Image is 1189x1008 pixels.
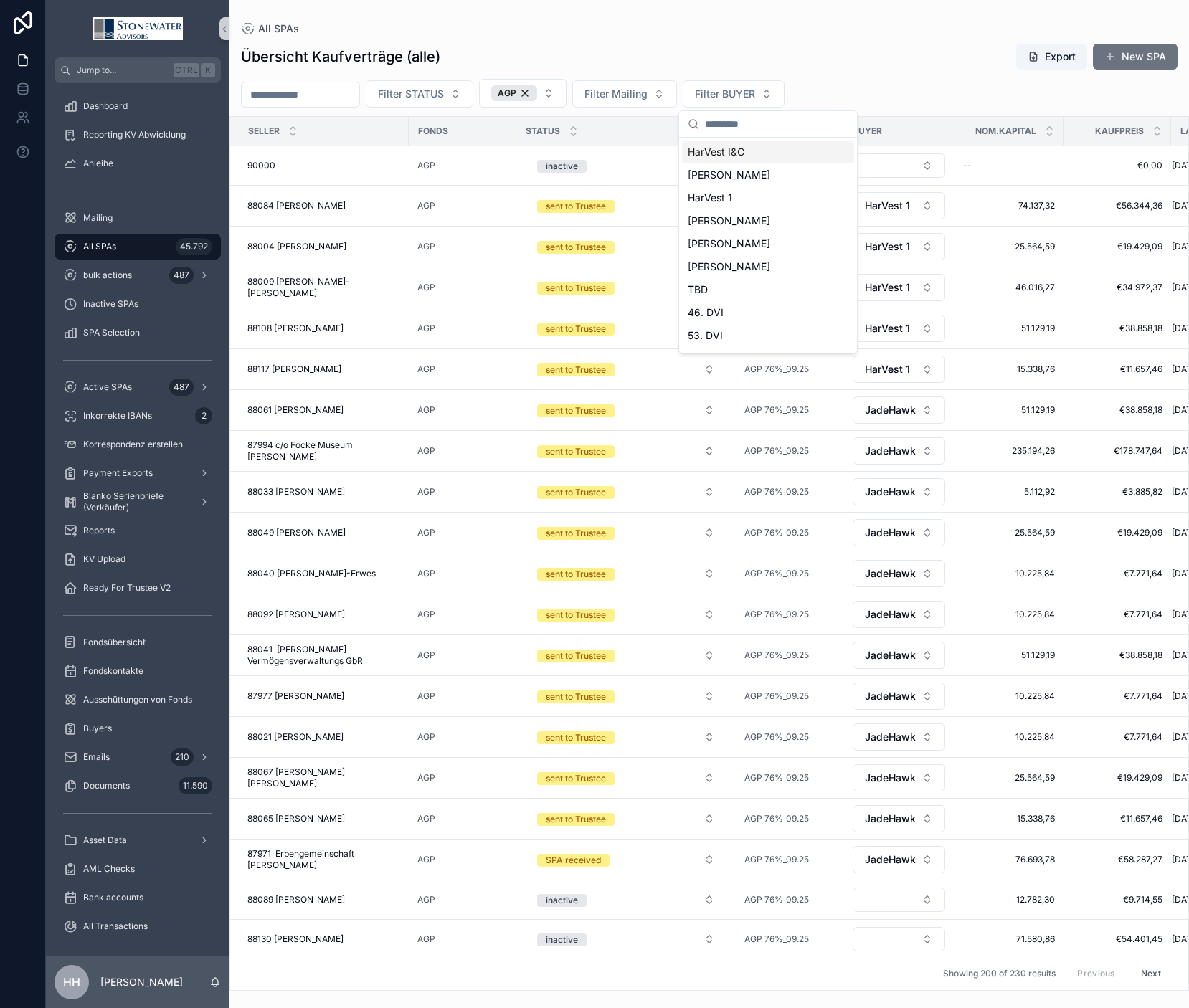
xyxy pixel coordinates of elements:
[247,276,400,299] a: 88009 [PERSON_NAME]-[PERSON_NAME]
[546,486,606,499] div: sent to Trustee
[963,160,1055,171] a: --
[417,609,508,620] a: AGP
[853,601,945,628] button: Select Button
[247,404,344,416] span: 88061 [PERSON_NAME]
[865,607,916,622] span: JadeHawk
[525,683,727,710] a: Select Button
[526,438,726,464] button: Select Button
[526,356,726,382] button: Select Button
[688,168,770,182] span: [PERSON_NAME]
[865,321,910,336] span: HarVest 1
[525,601,727,628] a: Select Button
[83,241,116,252] span: All SPAs
[865,239,910,254] span: HarVest 1
[852,518,946,547] a: Select Button
[865,689,916,703] span: JadeHawk
[417,241,435,252] a: AGP
[417,160,508,171] a: AGP
[1072,445,1162,457] a: €178.747,64
[963,282,1055,293] span: 46.016,27
[55,687,221,713] a: Ausschüttungen von Fonds
[963,650,1055,661] a: 51.129,19
[963,404,1055,416] span: 51.129,19
[1072,241,1162,252] span: €19.429,09
[93,17,183,40] img: App logo
[417,282,508,293] a: AGP
[366,80,473,108] button: Select Button
[169,267,194,284] div: 487
[526,561,726,586] button: Select Button
[83,270,132,281] span: bulk actions
[744,609,809,620] span: AGP 76%_09.25
[546,445,606,458] div: sent to Trustee
[55,205,221,231] a: Mailing
[83,637,146,648] span: Fondsübersicht
[83,381,132,393] span: Active SPAs
[852,355,946,384] a: Select Button
[744,486,809,498] a: AGP 76%_09.25
[526,642,726,668] button: Select Button
[526,683,726,709] button: Select Button
[525,152,727,179] a: Select Button
[83,129,186,141] span: Reporting KV Abwicklung
[526,234,726,260] button: Select Button
[572,80,677,108] button: Select Button
[417,650,508,661] a: AGP
[83,100,128,112] span: Dashboard
[853,519,945,546] button: Select Button
[546,404,606,417] div: sent to Trustee
[417,363,508,375] a: AGP
[417,282,435,293] span: AGP
[526,193,726,219] button: Select Button
[55,57,221,83] button: Jump to...CtrlK
[853,315,945,342] button: Select Button
[688,305,724,320] span: 46. DVI
[525,315,727,342] a: Select Button
[417,568,508,579] a: AGP
[744,404,835,416] a: AGP 76%_09.25
[744,527,809,538] span: AGP 76%_09.25
[963,486,1055,498] span: 5.112,92
[865,648,916,662] span: JadeHawk
[417,527,435,538] a: AGP
[174,63,199,77] span: Ctrl
[852,396,946,424] a: Select Button
[963,200,1055,211] span: 74.137,32
[1072,568,1162,579] span: €7.771,64
[853,560,945,587] button: Select Button
[852,232,946,261] a: Select Button
[247,690,400,702] a: 87977 [PERSON_NAME]
[83,525,115,536] span: Reports
[55,432,221,457] a: Korrespondenz erstellen
[1072,323,1162,334] a: €38.858,18
[417,690,435,702] a: AGP
[688,214,770,228] span: [PERSON_NAME]
[853,437,945,465] button: Select Button
[1072,609,1162,620] a: €7.771,64
[744,568,809,579] a: AGP 76%_09.25
[744,445,809,457] span: AGP 76%_09.25
[963,445,1055,457] span: 235.194,26
[853,683,945,710] button: Select Button
[202,65,214,76] span: K
[1072,363,1162,375] a: €11.657,46
[679,138,857,353] div: Suggestions
[525,233,727,260] a: Select Button
[417,609,435,620] span: AGP
[247,160,400,171] a: 90000
[546,609,606,622] div: sent to Trustee
[744,527,835,538] a: AGP 76%_09.25
[417,650,435,661] a: AGP
[546,160,578,173] div: inactive
[963,241,1055,252] span: 25.564,59
[688,328,723,343] span: 53. DVI
[417,323,435,334] a: AGP
[417,363,435,375] span: AGP
[525,396,727,424] a: Select Button
[83,553,125,565] span: KV Upload
[417,200,435,211] a: AGP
